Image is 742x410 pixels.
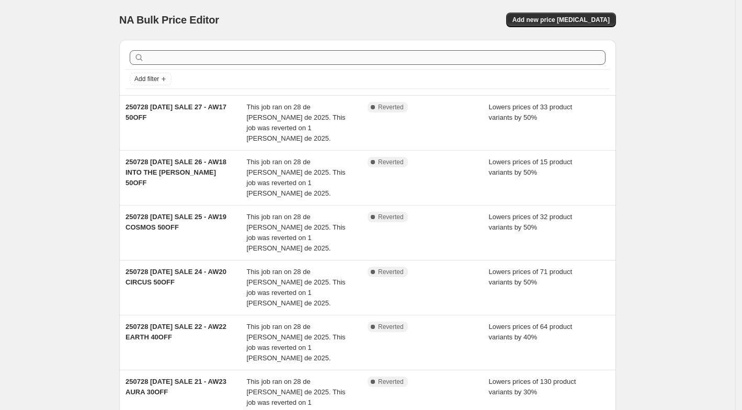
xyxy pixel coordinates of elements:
[125,378,226,396] span: 250728 [DATE] SALE 21 - AW23 AURA 30OFF
[247,213,346,252] span: This job ran on 28 de [PERSON_NAME] de 2025. This job was reverted on 1 [PERSON_NAME] de 2025.
[489,158,573,176] span: Lowers prices of 15 product variants by 50%
[247,103,346,142] span: This job ran on 28 de [PERSON_NAME] de 2025. This job was reverted on 1 [PERSON_NAME] de 2025.
[125,158,226,187] span: 250728 [DATE] SALE 26 - AW18 INTO THE [PERSON_NAME] 50OFF
[378,268,404,276] span: Reverted
[247,268,346,307] span: This job ran on 28 de [PERSON_NAME] de 2025. This job was reverted on 1 [PERSON_NAME] de 2025.
[125,323,226,341] span: 250728 [DATE] SALE 22 - AW22 EARTH 40OFF
[489,213,573,231] span: Lowers prices of 32 product variants by 50%
[378,378,404,386] span: Reverted
[125,103,226,121] span: 250728 [DATE] SALE 27 - AW17 50OFF
[512,16,610,24] span: Add new price [MEDICAL_DATA]
[378,323,404,331] span: Reverted
[489,268,573,286] span: Lowers prices of 71 product variants by 50%
[378,158,404,166] span: Reverted
[125,213,226,231] span: 250728 [DATE] SALE 25 - AW19 COSMOS 50OFF
[378,213,404,221] span: Reverted
[125,268,226,286] span: 250728 [DATE] SALE 24 - AW20 CIRCUS 50OFF
[489,378,576,396] span: Lowers prices of 130 product variants by 30%
[489,323,573,341] span: Lowers prices of 64 product variants by 40%
[506,13,616,27] button: Add new price [MEDICAL_DATA]
[130,73,172,85] button: Add filter
[134,75,159,83] span: Add filter
[489,103,573,121] span: Lowers prices of 33 product variants by 50%
[247,323,346,362] span: This job ran on 28 de [PERSON_NAME] de 2025. This job was reverted on 1 [PERSON_NAME] de 2025.
[119,14,219,26] span: NA Bulk Price Editor
[378,103,404,111] span: Reverted
[247,158,346,197] span: This job ran on 28 de [PERSON_NAME] de 2025. This job was reverted on 1 [PERSON_NAME] de 2025.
